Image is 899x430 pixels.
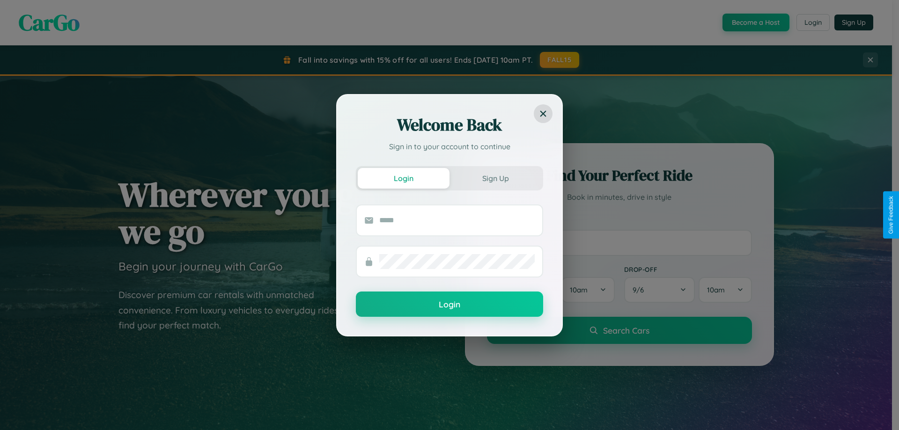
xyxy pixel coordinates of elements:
[358,168,449,189] button: Login
[356,114,543,136] h2: Welcome Back
[356,292,543,317] button: Login
[449,168,541,189] button: Sign Up
[356,141,543,152] p: Sign in to your account to continue
[888,196,894,234] div: Give Feedback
